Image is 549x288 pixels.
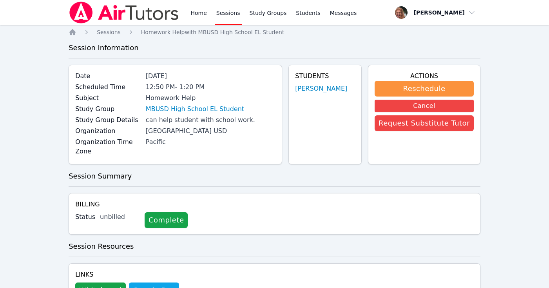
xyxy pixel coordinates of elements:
[75,115,141,125] label: Study Group Details
[375,100,474,112] button: Cancel
[141,28,284,36] a: Homework Helpwith MBUSD High School EL Student
[69,2,179,24] img: Air Tutors
[146,137,275,147] div: Pacific
[75,137,141,156] label: Organization Time Zone
[146,126,275,136] div: [GEOGRAPHIC_DATA] USD
[75,126,141,136] label: Organization
[146,93,275,103] div: Homework Help
[75,93,141,103] label: Subject
[295,84,347,93] a: [PERSON_NAME]
[75,71,141,81] label: Date
[141,29,284,35] span: Homework Help with MBUSD High School EL Student
[146,71,275,81] div: [DATE]
[75,270,179,279] h4: Links
[97,29,121,35] span: Sessions
[69,28,480,36] nav: Breadcrumb
[100,212,138,222] div: unbilled
[375,81,474,97] button: Reschedule
[75,200,474,209] h4: Billing
[146,82,275,92] div: 12:50 PM - 1:20 PM
[75,82,141,92] label: Scheduled Time
[145,212,188,228] a: Complete
[97,28,121,36] a: Sessions
[75,104,141,114] label: Study Group
[330,9,357,17] span: Messages
[69,171,480,182] h3: Session Summary
[69,241,480,252] h3: Session Resources
[375,71,474,81] h4: Actions
[69,42,480,53] h3: Session Information
[295,71,355,81] h4: Students
[75,212,95,222] label: Status
[146,115,275,125] div: can help student with school work.
[375,115,474,131] button: Request Substitute Tutor
[146,104,244,114] a: MBUSD High School EL Student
